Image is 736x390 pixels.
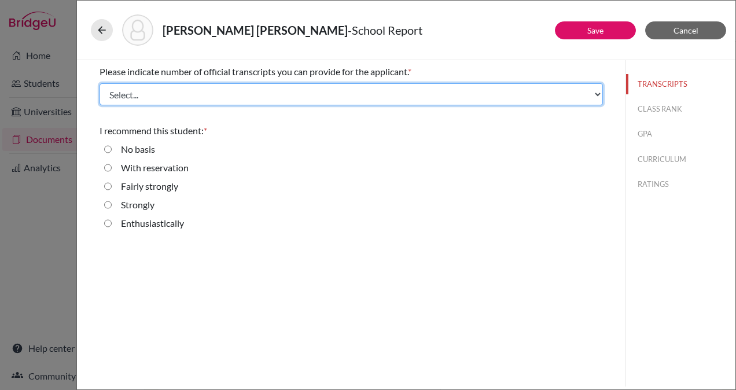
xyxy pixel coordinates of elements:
button: GPA [626,124,735,144]
label: With reservation [121,161,189,175]
label: Fairly strongly [121,179,178,193]
button: CURRICULUM [626,149,735,170]
strong: [PERSON_NAME] [PERSON_NAME] [163,23,348,37]
span: I recommend this student: [100,125,204,136]
label: Enthusiastically [121,216,184,230]
span: - School Report [348,23,422,37]
button: TRANSCRIPTS [626,74,735,94]
span: Please indicate number of official transcripts you can provide for the applicant. [100,66,408,77]
button: RATINGS [626,174,735,194]
button: CLASS RANK [626,99,735,119]
label: No basis [121,142,155,156]
label: Strongly [121,198,154,212]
